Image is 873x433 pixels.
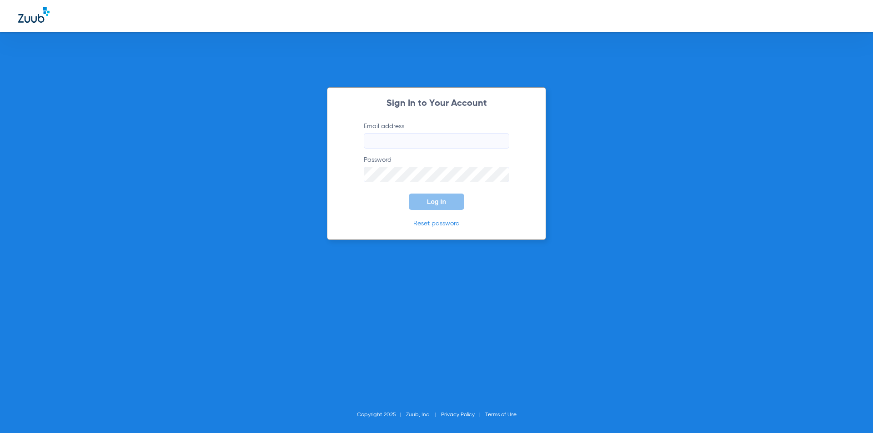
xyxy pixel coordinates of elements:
[364,167,509,182] input: Password
[409,194,464,210] button: Log In
[406,410,441,419] li: Zuub, Inc.
[828,389,873,433] iframe: Chat Widget
[485,412,517,418] a: Terms of Use
[427,198,446,205] span: Log In
[441,412,475,418] a: Privacy Policy
[350,99,523,108] h2: Sign In to Your Account
[18,7,50,23] img: Zuub Logo
[413,220,460,227] a: Reset password
[364,122,509,149] label: Email address
[357,410,406,419] li: Copyright 2025
[364,133,509,149] input: Email address
[364,155,509,182] label: Password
